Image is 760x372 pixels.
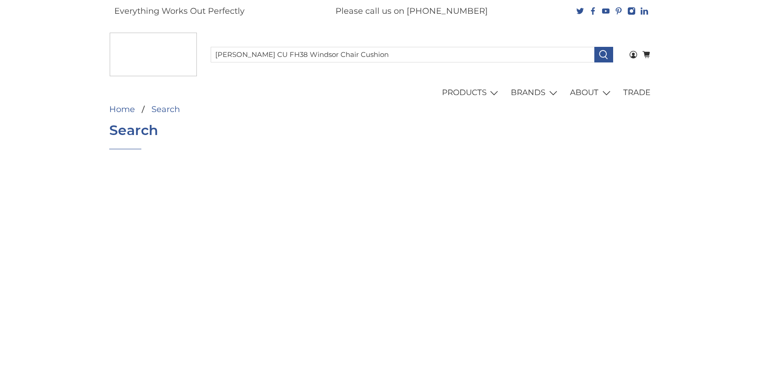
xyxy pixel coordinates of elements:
p: Please call us on [PHONE_NUMBER] [335,5,488,17]
h1: Search [109,123,158,138]
a: Home [109,105,135,113]
p: Everything Works Out Perfectly [114,5,245,17]
a: PRODUCTS [436,80,506,106]
nav: breadcrumbs [109,105,651,113]
a: TRADE [618,80,656,106]
a: Search [151,105,180,113]
a: ABOUT [565,80,618,106]
nav: main navigation [105,80,655,106]
a: BRANDS [506,80,565,106]
input: What are you looking for? [211,47,594,62]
